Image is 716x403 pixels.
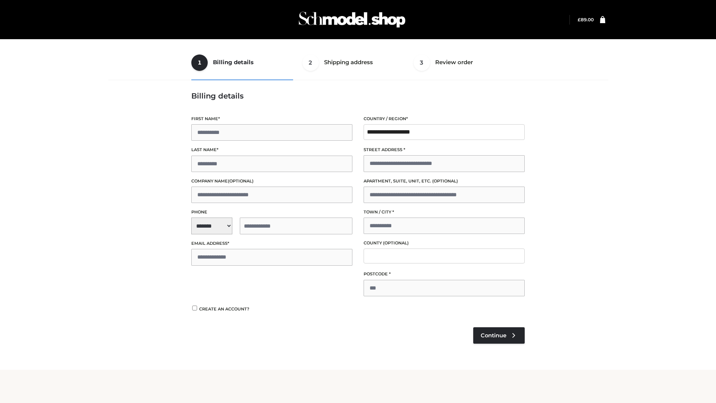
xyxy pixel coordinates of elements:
[578,17,594,22] a: £89.00
[432,178,458,184] span: (optional)
[364,209,525,216] label: Town / City
[364,271,525,278] label: Postcode
[473,327,525,344] a: Continue
[191,115,352,122] label: First name
[228,178,254,184] span: (optional)
[296,5,408,34] img: Schmodel Admin 964
[364,240,525,247] label: County
[191,209,352,216] label: Phone
[364,115,525,122] label: Country / Region
[481,332,506,339] span: Continue
[383,240,409,246] span: (optional)
[199,306,249,312] span: Create an account?
[364,146,525,153] label: Street address
[364,178,525,185] label: Apartment, suite, unit, etc.
[578,17,581,22] span: £
[191,240,352,247] label: Email address
[578,17,594,22] bdi: 89.00
[191,178,352,185] label: Company name
[191,91,525,100] h3: Billing details
[191,306,198,310] input: Create an account?
[191,146,352,153] label: Last name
